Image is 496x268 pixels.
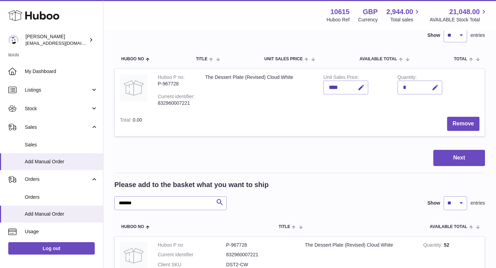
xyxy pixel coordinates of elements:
[133,117,142,123] span: 0.00
[8,242,95,255] a: Log out
[158,74,185,82] div: Huboo P no
[196,57,207,61] span: Title
[433,150,485,166] button: Next
[423,242,444,249] strong: Quantity
[430,7,488,23] a: 21,048.00 AVAILABLE Stock Total
[226,242,295,248] dd: P-967728
[390,17,421,23] span: Total sales
[25,40,101,46] span: [EMAIL_ADDRESS][DOMAIN_NAME]
[397,74,417,82] label: Quantity
[447,117,479,131] button: Remove
[471,200,485,206] span: entries
[25,105,91,112] span: Stock
[25,158,98,165] span: Add Manual Order
[358,17,378,23] div: Currency
[158,251,226,258] dt: Current identifier
[279,225,290,229] span: Title
[114,180,269,189] h2: Please add to the basket what you want to ship
[25,176,91,183] span: Orders
[226,261,295,268] dd: DST2-CW
[25,228,98,235] span: Usage
[8,35,19,45] img: fulfillment@fable.com
[158,261,226,268] dt: Client SKU
[25,211,98,217] span: Add Manual Order
[386,7,413,17] span: 2,944.00
[330,7,350,17] strong: 10615
[25,124,91,131] span: Sales
[200,69,318,112] td: The Dessert Plate (Revised) Cloud White
[430,225,467,229] span: AVAILABLE Total
[25,68,98,75] span: My Dashboard
[25,87,91,93] span: Listings
[120,74,147,102] img: The Dessert Plate (Revised) Cloud White
[226,251,295,258] dd: 832960007221
[158,81,195,87] div: P-967728
[158,242,226,248] dt: Huboo P no
[327,17,350,23] div: Huboo Ref
[430,17,488,23] span: AVAILABLE Stock Total
[25,142,98,148] span: Sales
[363,7,378,17] strong: GBP
[360,57,397,61] span: AVAILABLE Total
[121,225,144,229] span: Huboo no
[121,57,144,61] span: Huboo no
[158,100,195,106] div: 832960007221
[386,7,421,23] a: 2,944.00 Total sales
[323,74,359,82] label: Unit Sales Price
[427,200,440,206] label: Show
[120,117,133,124] label: Total
[454,57,467,61] span: Total
[471,32,485,39] span: entries
[427,32,440,39] label: Show
[25,194,98,200] span: Orders
[264,57,302,61] span: Unit Sales Price
[449,7,480,17] span: 21,048.00
[25,33,87,47] div: [PERSON_NAME]
[158,94,195,101] div: Current identifier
